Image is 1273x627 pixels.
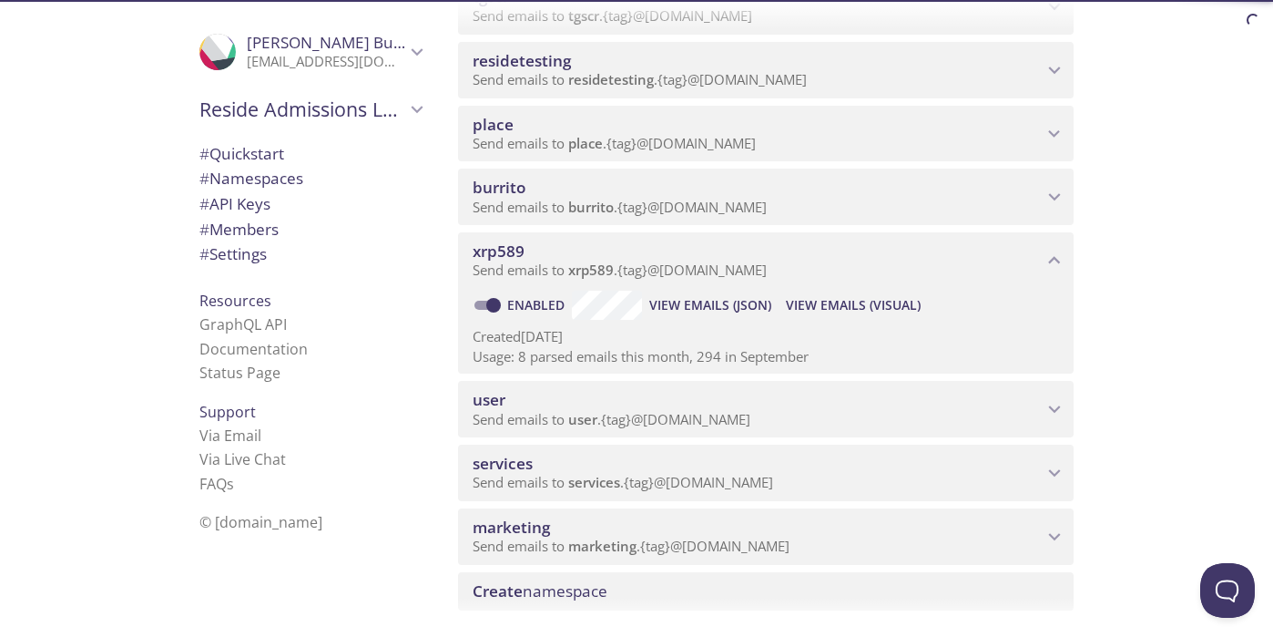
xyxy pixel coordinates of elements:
[779,291,928,320] button: View Emails (Visual)
[458,232,1074,289] div: xrp589 namespace
[473,241,524,262] span: xrp589
[199,291,271,311] span: Resources
[458,445,1074,501] div: services namespace
[247,32,461,53] span: [PERSON_NAME] Bukovetskiy
[199,143,284,164] span: Quickstart
[185,242,436,267] div: Team Settings
[473,177,525,198] span: burrito
[504,296,572,313] a: Enabled
[185,86,436,133] div: Reside Admissions LLC team
[473,347,1059,366] p: Usage: 8 parsed emails this month, 294 in September
[568,473,620,491] span: services
[458,106,1074,162] div: place namespace
[458,169,1074,225] div: burrito namespace
[199,314,287,334] a: GraphQL API
[199,168,303,189] span: Namespaces
[458,572,1074,611] div: Create namespace
[786,294,921,316] span: View Emails (Visual)
[458,42,1074,98] div: residetesting namespace
[473,261,767,279] span: Send emails to . {tag} @[DOMAIN_NAME]
[185,22,436,82] div: Viktor Bukovetskiy
[199,512,322,532] span: © [DOMAIN_NAME]
[473,134,756,152] span: Send emails to . {tag} @[DOMAIN_NAME]
[185,191,436,217] div: API Keys
[199,339,308,359] a: Documentation
[458,509,1074,565] div: marketing namespace
[473,537,789,555] span: Send emails to . {tag} @[DOMAIN_NAME]
[473,327,1059,346] p: Created [DATE]
[458,381,1074,437] div: user namespace
[199,168,209,189] span: #
[473,581,523,601] span: Create
[473,410,750,428] span: Send emails to . {tag} @[DOMAIN_NAME]
[185,141,436,167] div: Quickstart
[199,219,279,240] span: Members
[473,70,807,88] span: Send emails to . {tag} @[DOMAIN_NAME]
[473,389,505,410] span: user
[199,143,209,164] span: #
[473,473,773,491] span: Send emails to . {tag} @[DOMAIN_NAME]
[199,193,270,214] span: API Keys
[568,537,636,555] span: marketing
[227,474,234,494] span: s
[1200,563,1255,618] iframe: Help Scout Beacon - Open
[568,410,597,428] span: user
[199,243,209,264] span: #
[649,294,771,316] span: View Emails (JSON)
[199,402,256,422] span: Support
[568,70,654,88] span: residetesting
[568,261,614,279] span: xrp589
[185,166,436,191] div: Namespaces
[473,114,514,135] span: place
[199,193,209,214] span: #
[199,243,267,264] span: Settings
[199,363,280,383] a: Status Page
[199,97,405,122] span: Reside Admissions LLC team
[199,426,261,446] a: Via Email
[568,134,603,152] span: place
[199,474,234,494] a: FAQ
[473,453,533,474] span: services
[642,291,779,320] button: View Emails (JSON)
[473,581,607,601] span: namespace
[568,198,614,216] span: burrito
[199,449,286,469] a: Via Live Chat
[247,53,405,71] p: [EMAIL_ADDRESS][DOMAIN_NAME]
[473,517,550,538] span: marketing
[185,217,436,242] div: Members
[473,198,767,216] span: Send emails to . {tag} @[DOMAIN_NAME]
[199,219,209,240] span: #
[473,50,571,71] span: residetesting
